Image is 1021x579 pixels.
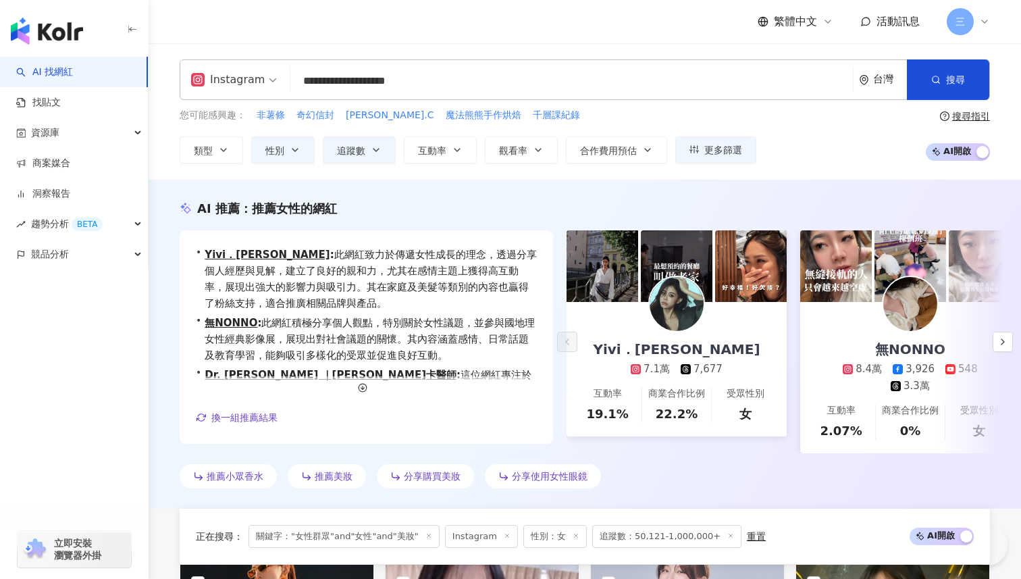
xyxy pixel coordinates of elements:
span: Instagram [445,525,518,548]
span: 推薦美妝 [315,471,352,482]
span: 三 [955,14,965,29]
div: 商業合作比例 [882,404,939,418]
span: question-circle [940,111,949,121]
div: 3.3萬 [904,379,930,393]
a: Yivi．[PERSON_NAME] [205,249,330,261]
button: 類型 [180,136,243,163]
span: 分享購買美妝 [404,471,461,482]
button: 追蹤數 [323,136,396,163]
a: searchAI 找網紅 [16,66,73,79]
span: rise [16,220,26,229]
div: • [196,247,537,311]
div: 2.07% [820,422,862,439]
button: [PERSON_NAME].C [345,108,435,123]
div: 受眾性別 [727,387,764,401]
img: logo [11,18,83,45]
span: 觀看率 [499,145,527,156]
div: 商業合作比例 [648,387,705,401]
img: post-image [949,230,1020,302]
span: 關鍵字："女性群眾"and"女性"and"美妝" [248,525,440,548]
span: 更多篩選 [704,145,742,155]
div: 0% [900,422,921,439]
div: 22.2% [656,405,698,422]
a: Dr. [PERSON_NAME] ｜[PERSON_NAME]卡醫師 [205,369,456,381]
div: 548 [958,362,978,376]
span: : [257,317,261,329]
span: 競品分析 [31,239,69,270]
div: 台灣 [873,74,907,85]
a: Yivi．[PERSON_NAME]7.1萬7,677互動率19.1%商業合作比例22.2%受眾性別女 [567,302,787,436]
div: 互動率 [827,404,856,418]
img: post-image [567,230,638,302]
div: • [196,315,537,363]
div: AI 推薦 ： [197,200,337,217]
span: 魔法熊熊手作烘焙 [446,109,521,122]
span: : [456,369,461,381]
button: 更多篩選 [675,136,756,163]
button: 千層課紀錄 [532,108,581,123]
span: [PERSON_NAME].C [346,109,434,122]
div: 受眾性別 [960,404,998,418]
span: 正在搜尋 ： [196,531,243,542]
span: 性別：女 [523,525,587,548]
span: 趨勢分析 [31,209,103,239]
div: 7,677 [693,362,723,376]
img: KOL Avatar [883,277,937,331]
a: chrome extension立即安裝 瀏覽器外掛 [18,531,131,568]
span: environment [859,75,869,85]
button: 合作費用預估 [566,136,667,163]
a: 洞察報告 [16,187,70,201]
span: 推薦女性的網紅 [252,201,337,216]
span: 奇幻信封 [296,109,334,122]
span: 活動訊息 [876,15,920,28]
div: 無NONNO [862,340,959,359]
button: 奇幻信封 [296,108,335,123]
span: 分享使用女性眼鏡 [512,471,587,482]
div: • [196,367,537,432]
div: 搜尋指引 [952,111,990,122]
span: 互動率 [418,145,446,156]
div: 重置 [747,531,766,542]
span: 追蹤數 [337,145,365,156]
span: 資源庫 [31,118,59,148]
a: 商案媒合 [16,157,70,170]
span: 搜尋 [946,74,965,85]
div: 7.1萬 [644,362,670,376]
span: 此網紅致力於傳遞女性成長的理念，透過分享個人經歷與見解，建立了良好的親和力，尤其在感情主題上獲得高互動率，展現出強大的影響力與吸引力。其在家庭及美髮等類別的內容也贏得了粉絲支持，適合推廣相關品牌... [205,247,537,311]
span: 這位網紅專注於女性健康，積極分享個人經驗及推薦產品，與粉絲互動良好。其在婦女醫學和母嬰領域的貼文獲得了高觀看率，展現其專業與吸引力，能有效提升品牌曝光和信任度。 [205,367,537,432]
span: : [330,249,334,261]
span: 性別 [265,145,284,156]
div: 女 [739,405,752,422]
span: 推薦小眾香水 [207,471,263,482]
button: 非薯條 [256,108,286,123]
span: 換一組推薦結果 [211,412,278,423]
img: chrome extension [22,538,48,560]
span: 您可能感興趣： [180,109,246,122]
span: 繁體中文 [774,14,817,29]
span: 合作費用預估 [580,145,637,156]
span: 類型 [194,145,213,156]
button: 互動率 [404,136,477,163]
button: 性別 [251,136,315,163]
img: post-image [641,230,712,302]
div: Yivi．[PERSON_NAME] [579,340,773,359]
img: KOL Avatar [650,277,704,331]
div: 19.1% [586,405,628,422]
button: 觀看率 [485,136,558,163]
span: 立即安裝 瀏覽器外掛 [54,537,101,561]
button: 搜尋 [907,59,989,100]
span: 此網紅積極分享個人觀點，特別關於女性議題，並參與國地理女性經典影像展，展現出對社會議題的關懷。其內容涵蓋感情、日常話題及教育學習，能夠吸引多樣化的受眾並促進良好互動。 [205,315,537,363]
span: 千層課紀錄 [533,109,580,122]
div: 女 [973,422,985,439]
a: 無NONNO8.4萬3,9265483.3萬互動率2.07%商業合作比例0%受眾性別女 [800,302,1020,453]
img: post-image [800,230,872,302]
div: 3,926 [906,362,935,376]
div: 互動率 [594,387,622,401]
div: Instagram [191,69,265,91]
button: 換一組推薦結果 [196,407,278,428]
img: post-image [874,230,946,302]
img: post-image [715,230,787,302]
div: BETA [72,218,103,231]
span: 非薯條 [257,109,285,122]
div: 8.4萬 [856,362,882,376]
